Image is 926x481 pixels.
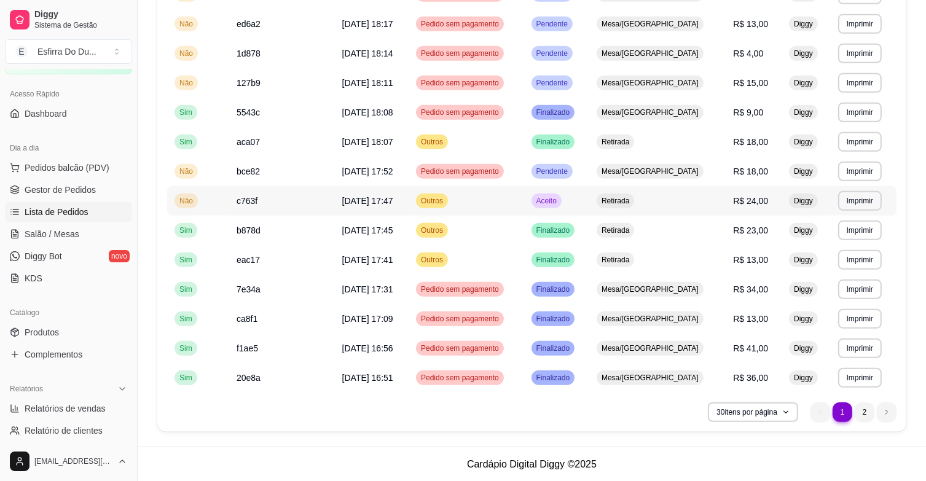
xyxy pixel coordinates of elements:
span: Pedido sem pagamento [418,284,501,294]
span: R$ 24,00 [733,196,768,206]
span: Relatórios de vendas [25,402,106,415]
a: Produtos [5,323,132,342]
span: Gestor de Pedidos [25,184,96,196]
span: Não [177,49,195,58]
span: R$ 4,00 [733,49,763,58]
span: [DATE] 18:11 [342,78,393,88]
span: Mesa/[GEOGRAPHIC_DATA] [599,373,701,383]
div: Dia a dia [5,138,132,158]
span: [DATE] 17:52 [342,166,393,176]
li: pagination item 1 active [833,402,852,422]
span: Pedido sem pagamento [418,343,501,353]
span: Mesa/[GEOGRAPHIC_DATA] [599,343,701,353]
span: Mesa/[GEOGRAPHIC_DATA] [599,108,701,117]
button: Imprimir [838,221,882,240]
span: R$ 41,00 [733,343,768,353]
span: Não [177,166,195,176]
span: 1d878 [237,49,261,58]
span: Aceito [534,196,559,206]
span: Retirada [599,196,632,206]
a: KDS [5,268,132,288]
span: Pendente [534,78,570,88]
li: pagination item 2 [855,402,874,422]
span: Finalizado [534,373,573,383]
span: Sim [177,137,195,147]
span: Diggy [791,78,815,88]
span: Dashboard [25,108,67,120]
button: Select a team [5,39,132,64]
a: Relatório de clientes [5,421,132,440]
span: Diggy [791,19,815,29]
span: [DATE] 17:47 [342,196,393,206]
span: Diggy [791,225,815,235]
span: Mesa/[GEOGRAPHIC_DATA] [599,166,701,176]
span: Diggy [791,255,815,265]
span: Diggy [791,166,815,176]
span: b878d [237,225,261,235]
span: aca07 [237,137,260,147]
span: Finalizado [534,343,573,353]
button: Imprimir [838,132,882,152]
span: Mesa/[GEOGRAPHIC_DATA] [599,78,701,88]
span: [DATE] 18:08 [342,108,393,117]
span: bce82 [237,166,260,176]
span: Lista de Pedidos [25,206,88,218]
nav: pagination navigation [804,396,903,428]
button: Imprimir [838,73,882,93]
button: Imprimir [838,338,882,358]
span: 127b9 [237,78,261,88]
span: Pendente [534,49,570,58]
span: 5543c [237,108,260,117]
button: Imprimir [838,14,882,34]
span: Não [177,196,195,206]
span: Mesa/[GEOGRAPHIC_DATA] [599,284,701,294]
span: R$ 18,00 [733,137,768,147]
span: Retirada [599,255,632,265]
span: Sim [177,343,195,353]
span: c763f [237,196,257,206]
span: [DATE] 17:09 [342,314,393,324]
div: Esfirra Do Du ... [37,45,96,58]
span: Outros [418,137,445,147]
button: Imprimir [838,44,882,63]
span: R$ 23,00 [733,225,768,235]
span: Sim [177,255,195,265]
span: R$ 34,00 [733,284,768,294]
span: KDS [25,272,42,284]
button: Pedidos balcão (PDV) [5,158,132,178]
span: R$ 13,00 [733,255,768,265]
span: Finalizado [534,314,573,324]
button: Imprimir [838,191,882,211]
span: Diggy [791,343,815,353]
span: Mesa/[GEOGRAPHIC_DATA] [599,19,701,29]
span: R$ 18,00 [733,166,768,176]
span: Não [177,19,195,29]
span: Outros [418,255,445,265]
a: Relatórios de vendas [5,399,132,418]
span: R$ 9,00 [733,108,763,117]
span: ed6a2 [237,19,261,29]
span: Diggy [791,284,815,294]
span: Finalizado [534,284,573,294]
a: Lista de Pedidos [5,202,132,222]
span: Pedido sem pagamento [418,373,501,383]
span: Pedido sem pagamento [418,166,501,176]
span: Sim [177,284,195,294]
span: Pendente [534,166,570,176]
span: Diggy [791,49,815,58]
span: Diggy [34,9,127,20]
a: Diggy Botnovo [5,246,132,266]
span: R$ 15,00 [733,78,768,88]
div: Catálogo [5,303,132,323]
span: [EMAIL_ADDRESS][DOMAIN_NAME] [34,456,112,466]
span: Outros [418,225,445,235]
span: R$ 36,00 [733,373,768,383]
span: Relatório de clientes [25,424,103,437]
span: Diggy [791,196,815,206]
span: Sim [177,108,195,117]
span: Complementos [25,348,82,361]
a: Complementos [5,345,132,364]
span: Pendente [534,19,570,29]
span: Finalizado [534,137,573,147]
span: R$ 13,00 [733,314,768,324]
